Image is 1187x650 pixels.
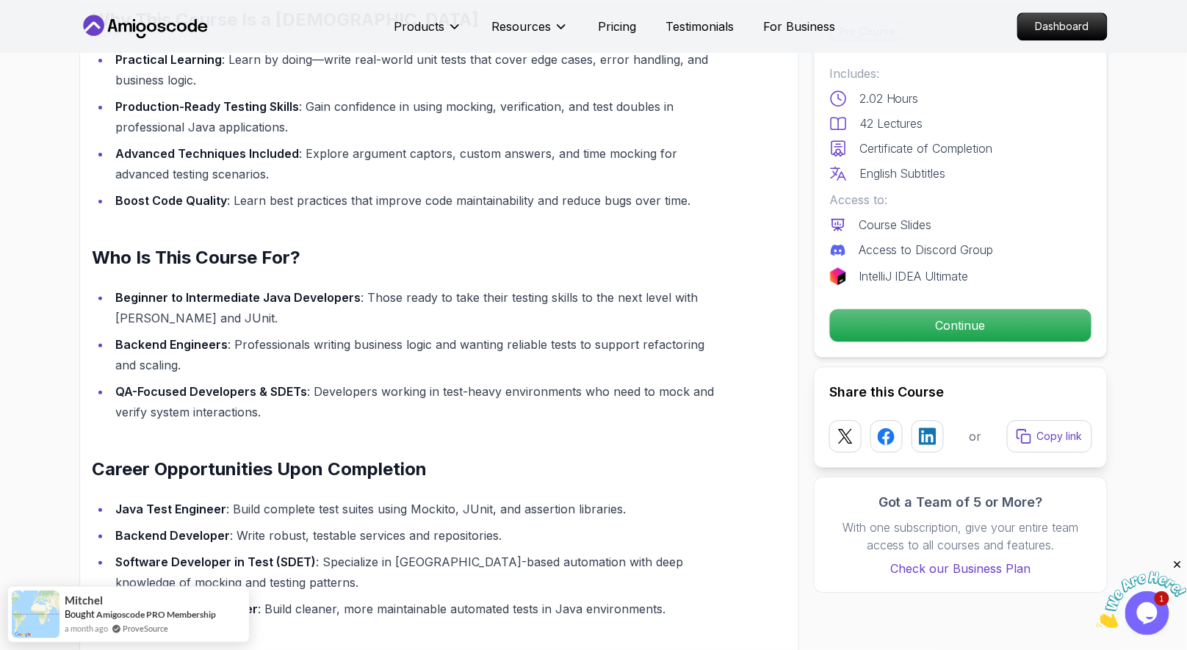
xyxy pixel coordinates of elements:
a: Pricing [598,18,636,35]
span: Bought [65,608,95,620]
button: Products [394,18,462,47]
h2: Career Opportunities Upon Completion [92,458,717,481]
p: 42 Lectures [859,115,923,132]
strong: Practical Learning [115,52,222,67]
h2: Share this Course [829,382,1092,402]
a: Amigoscode PRO Membership [96,609,216,620]
p: With one subscription, give your entire team access to all courses and features. [829,519,1092,554]
p: Access to: [829,191,1092,209]
span: a month ago [65,622,108,635]
p: Products [394,18,444,35]
li: : Learn best practices that improve code maintainability and reduce bugs over time. [111,190,717,211]
strong: Backend Developer [115,528,230,543]
strong: Java Test Engineer [115,502,226,516]
strong: Boost Code Quality [115,193,227,208]
a: For Business [763,18,835,35]
h3: Got a Team of 5 or More? [829,492,1092,513]
p: Dashboard [1018,13,1107,40]
li: : Specialize in [GEOGRAPHIC_DATA]-based automation with deep knowledge of mocking and testing pat... [111,552,717,593]
li: : Learn by doing—write real-world unit tests that cover edge cases, error handling, and business ... [111,49,717,90]
p: 2.02 Hours [859,90,919,107]
p: Includes: [829,65,1092,82]
p: IntelliJ IDEA Ultimate [859,267,969,285]
span: Mitchel [65,594,103,607]
li: : Explore argument captors, custom answers, and time mocking for advanced testing scenarios. [111,143,717,184]
p: Resources [491,18,551,35]
p: or [970,427,982,445]
a: Check our Business Plan [829,560,1092,577]
strong: Software Developer in Test (SDET) [115,555,316,569]
button: Continue [829,308,1092,342]
li: : Professionals writing business logic and wanting reliable tests to support refactoring and scal... [111,334,717,375]
p: Continue [830,309,1092,342]
iframe: chat widget [1096,558,1187,628]
img: provesource social proof notification image [12,591,59,638]
li: : Build cleaner, more maintainable automated tests in Java environments. [111,599,717,619]
strong: Backend Engineers [115,337,228,352]
button: Resources [491,18,569,47]
button: Copy link [1007,420,1092,452]
li: : Build complete test suites using Mockito, JUnit, and assertion libraries. [111,499,717,519]
p: Certificate of Completion [859,140,993,157]
p: Course Slides [859,216,932,234]
li: : Write robust, testable services and repositories. [111,525,717,546]
p: English Subtitles [859,165,946,182]
strong: QA-Focused Developers & SDETs [115,384,307,399]
p: Copy link [1037,429,1083,444]
a: ProveSource [123,622,168,635]
a: Dashboard [1017,12,1108,40]
strong: Advanced Techniques Included [115,146,299,161]
strong: Beginner to Intermediate Java Developers [115,290,361,305]
strong: Production-Ready Testing Skills [115,99,299,114]
a: Testimonials [665,18,734,35]
li: : Those ready to take their testing skills to the next level with [PERSON_NAME] and JUnit. [111,287,717,328]
li: : Gain confidence in using mocking, verification, and test doubles in professional Java applicati... [111,96,717,137]
img: jetbrains logo [829,267,847,285]
h2: Who Is This Course For? [92,246,717,270]
p: Access to Discord Group [859,241,994,259]
li: : Developers working in test-heavy environments who need to mock and verify system interactions. [111,381,717,422]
